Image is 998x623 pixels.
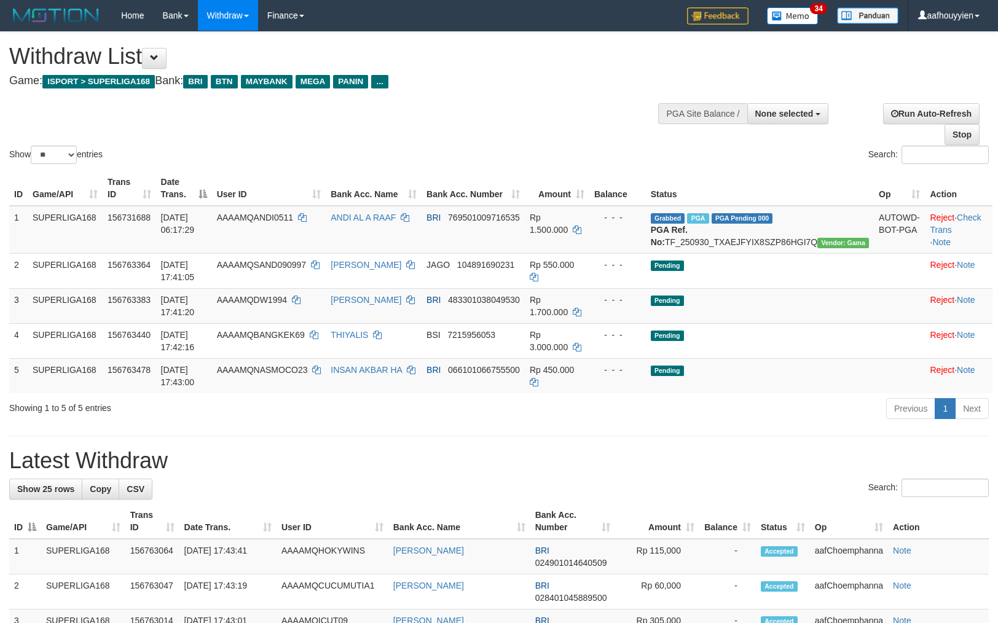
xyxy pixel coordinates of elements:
th: Game/API: activate to sort column ascending [28,171,103,206]
span: BRI [426,365,441,375]
a: Note [957,365,975,375]
span: Rp 3.000.000 [530,330,568,352]
span: AAAAMQBANGKEK69 [217,330,305,340]
a: Previous [886,398,935,419]
th: Bank Acc. Name: activate to sort column ascending [326,171,422,206]
span: [DATE] 17:41:05 [161,260,195,282]
span: Accepted [761,546,798,557]
b: PGA Ref. No: [651,225,688,247]
th: Date Trans.: activate to sort column descending [156,171,212,206]
th: Status: activate to sort column ascending [756,504,810,539]
a: CSV [119,479,152,500]
th: Game/API: activate to sort column ascending [41,504,125,539]
a: THIYALIS [331,330,368,340]
td: [DATE] 17:43:19 [179,574,277,609]
td: AAAAMQHOKYWINS [277,539,388,574]
span: BRI [535,546,549,555]
a: Note [957,295,975,305]
td: · [925,358,992,393]
span: Copy 066101066755500 to clipboard [448,365,520,375]
th: Bank Acc. Number: activate to sort column ascending [422,171,525,206]
a: INSAN AKBAR HA [331,365,402,375]
th: Balance [589,171,646,206]
select: Showentries [31,146,77,164]
a: 1 [935,398,956,419]
a: Reject [930,260,954,270]
span: 34 [810,3,827,14]
a: Note [957,330,975,340]
span: ISPORT > SUPERLIGA168 [42,75,155,88]
label: Search: [868,146,989,164]
h4: Game: Bank: [9,75,653,87]
td: 1 [9,206,28,254]
td: Rp 60,000 [615,574,699,609]
th: Trans ID: activate to sort column ascending [103,171,156,206]
span: JAGO [426,260,450,270]
img: Feedback.jpg [687,7,748,25]
span: AAAAMQDW1994 [217,295,287,305]
a: Check Trans [930,213,981,235]
th: Amount: activate to sort column ascending [615,504,699,539]
span: 156763364 [108,260,151,270]
th: Op: activate to sort column ascending [810,504,888,539]
a: [PERSON_NAME] [393,581,464,590]
span: Copy 104891690231 to clipboard [457,260,514,270]
td: [DATE] 17:43:41 [179,539,277,574]
td: · [925,253,992,288]
div: - - - [594,211,641,224]
a: Reject [930,330,954,340]
span: CSV [127,484,144,494]
span: BTN [211,75,238,88]
th: Balance: activate to sort column ascending [699,504,756,539]
th: Op: activate to sort column ascending [874,171,925,206]
td: 2 [9,574,41,609]
span: 156763478 [108,365,151,375]
td: 4 [9,323,28,358]
span: [DATE] 17:41:20 [161,295,195,317]
td: aafChoemphanna [810,574,888,609]
a: Note [932,237,951,247]
div: - - - [594,294,641,306]
span: AAAAMQANDI0511 [217,213,294,222]
td: 2 [9,253,28,288]
td: SUPERLIGA168 [28,253,103,288]
a: ANDI AL A RAAF [331,213,396,222]
span: [DATE] 17:42:16 [161,330,195,352]
div: Showing 1 to 5 of 5 entries [9,397,407,414]
th: Amount: activate to sort column ascending [525,171,589,206]
a: [PERSON_NAME] [331,295,401,305]
span: Copy 769501009716535 to clipboard [448,213,520,222]
td: AAAAMQCUCUMUTIA1 [277,574,388,609]
td: TF_250930_TXAEJFYIX8SZP86HGI7Q [646,206,874,254]
span: [DATE] 06:17:29 [161,213,195,235]
td: AUTOWD-BOT-PGA [874,206,925,254]
span: Vendor URL: https://trx31.1velocity.biz [817,238,869,248]
th: Bank Acc. Number: activate to sort column ascending [530,504,615,539]
th: ID [9,171,28,206]
a: Note [957,260,975,270]
label: Show entries [9,146,103,164]
div: - - - [594,364,641,376]
a: Run Auto-Refresh [883,103,980,124]
td: · [925,288,992,323]
img: MOTION_logo.png [9,6,103,25]
a: Note [893,546,911,555]
td: SUPERLIGA168 [28,323,103,358]
th: Bank Acc. Name: activate to sort column ascending [388,504,530,539]
span: Grabbed [651,213,685,224]
input: Search: [902,479,989,497]
th: Trans ID: activate to sort column ascending [125,504,179,539]
td: 5 [9,358,28,393]
a: Reject [930,365,954,375]
th: Action [888,504,989,539]
td: aafChoemphanna [810,539,888,574]
span: Copy 028401045889500 to clipboard [535,593,607,603]
span: BRI [535,581,549,590]
span: Copy 024901014640509 to clipboard [535,558,607,568]
span: Marked by aafromsomean [687,213,709,224]
td: · [925,323,992,358]
a: [PERSON_NAME] [331,260,401,270]
span: BSI [426,330,441,340]
span: None selected [755,109,814,119]
td: SUPERLIGA168 [41,539,125,574]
